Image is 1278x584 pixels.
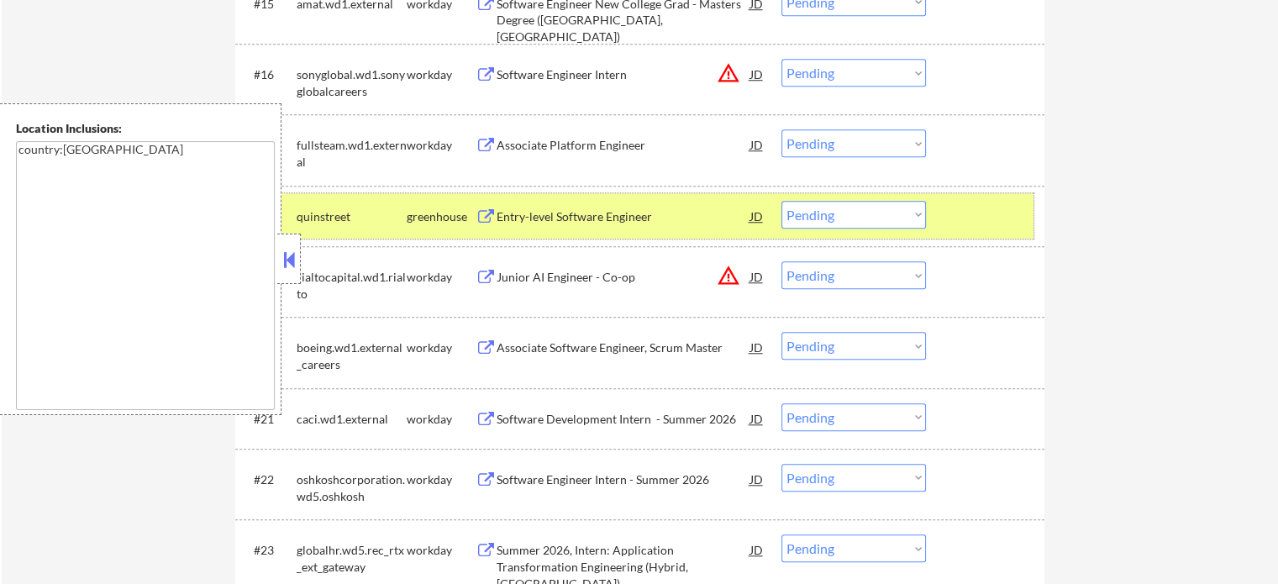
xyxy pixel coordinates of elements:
[749,201,765,231] div: JD
[254,471,283,488] div: #22
[497,471,750,488] div: Software Engineer Intern - Summer 2026
[497,208,750,225] div: Entry-level Software Engineer
[297,411,407,428] div: caci.wd1.external
[254,66,283,83] div: #16
[407,542,476,559] div: workday
[254,411,283,428] div: #21
[749,464,765,494] div: JD
[749,261,765,292] div: JD
[749,534,765,565] div: JD
[407,137,476,154] div: workday
[749,332,765,362] div: JD
[497,137,750,154] div: Associate Platform Engineer
[407,269,476,286] div: workday
[16,120,275,137] div: Location Inclusions:
[407,411,476,428] div: workday
[749,403,765,434] div: JD
[297,542,407,575] div: globalhr.wd5.rec_rtx_ext_gateway
[497,339,750,356] div: Associate Software Engineer, Scrum Master
[297,269,407,302] div: rialtocapital.wd1.rialto
[297,208,407,225] div: quinstreet
[497,411,750,428] div: Software Development Intern - Summer 2026
[297,339,407,372] div: boeing.wd1.external_careers
[407,208,476,225] div: greenhouse
[297,137,407,170] div: fullsteam.wd1.external
[297,66,407,99] div: sonyglobal.wd1.sonyglobalcareers
[497,269,750,286] div: Junior AI Engineer - Co-op
[407,339,476,356] div: workday
[254,542,283,559] div: #23
[717,61,740,85] button: warning_amber
[749,129,765,160] div: JD
[717,264,740,287] button: warning_amber
[749,59,765,89] div: JD
[407,66,476,83] div: workday
[407,471,476,488] div: workday
[497,66,750,83] div: Software Engineer Intern
[297,471,407,504] div: oshkoshcorporation.wd5.oshkosh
